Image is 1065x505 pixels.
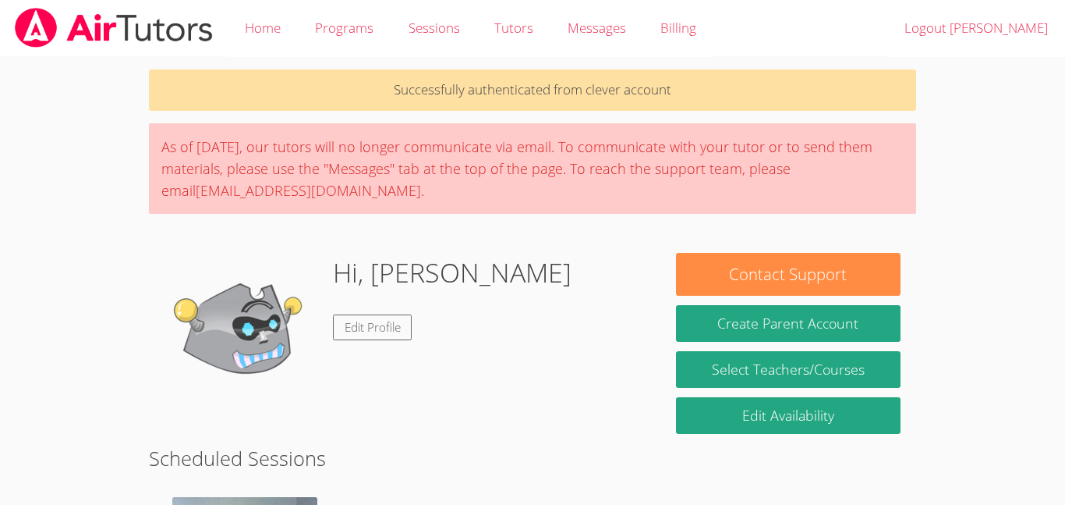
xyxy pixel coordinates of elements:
h1: Hi, [PERSON_NAME] [333,253,571,293]
button: Create Parent Account [676,305,900,342]
a: Edit Profile [333,315,412,340]
p: Successfully authenticated from clever account [149,69,916,111]
a: Edit Availability [676,397,900,434]
button: Contact Support [676,253,900,296]
img: default.png [165,253,320,409]
div: As of [DATE], our tutors will no longer communicate via email. To communicate with your tutor or ... [149,123,916,214]
h2: Scheduled Sessions [149,443,916,473]
img: airtutors_banner-c4298cdbf04f3fff15de1276eac7730deb9818008684d7c2e4769d2f7ddbe033.png [13,8,214,48]
span: Messages [568,19,626,37]
a: Select Teachers/Courses [676,351,900,388]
